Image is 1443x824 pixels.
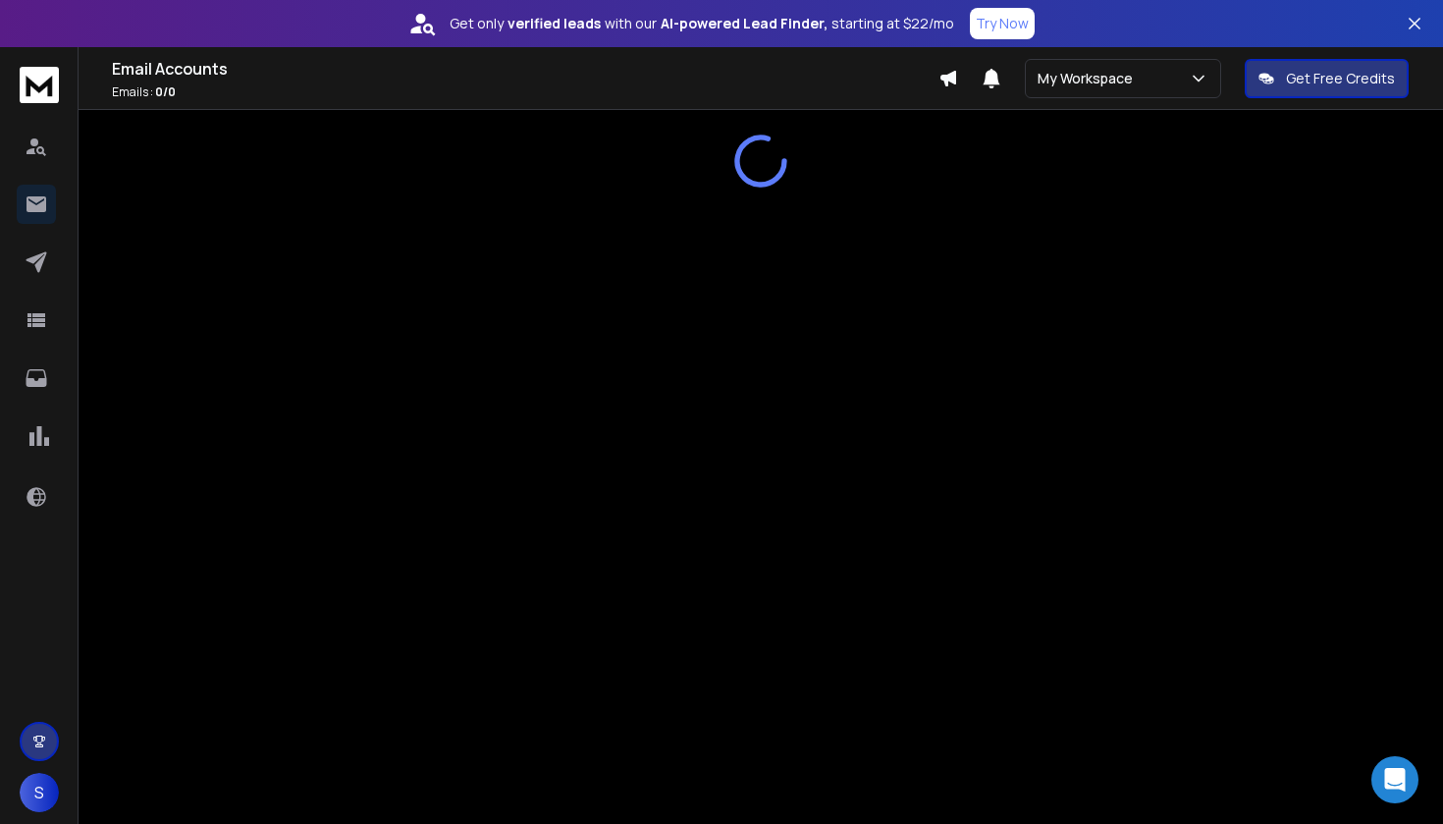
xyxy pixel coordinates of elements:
[508,14,601,33] strong: verified leads
[661,14,828,33] strong: AI-powered Lead Finder,
[970,8,1035,39] button: Try Now
[20,773,59,812] button: S
[155,83,176,100] span: 0 / 0
[1371,756,1418,803] div: Open Intercom Messenger
[1038,69,1141,88] p: My Workspace
[1286,69,1395,88] p: Get Free Credits
[112,84,938,100] p: Emails :
[1245,59,1409,98] button: Get Free Credits
[20,67,59,103] img: logo
[112,57,938,81] h1: Email Accounts
[450,14,954,33] p: Get only with our starting at $22/mo
[976,14,1029,33] p: Try Now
